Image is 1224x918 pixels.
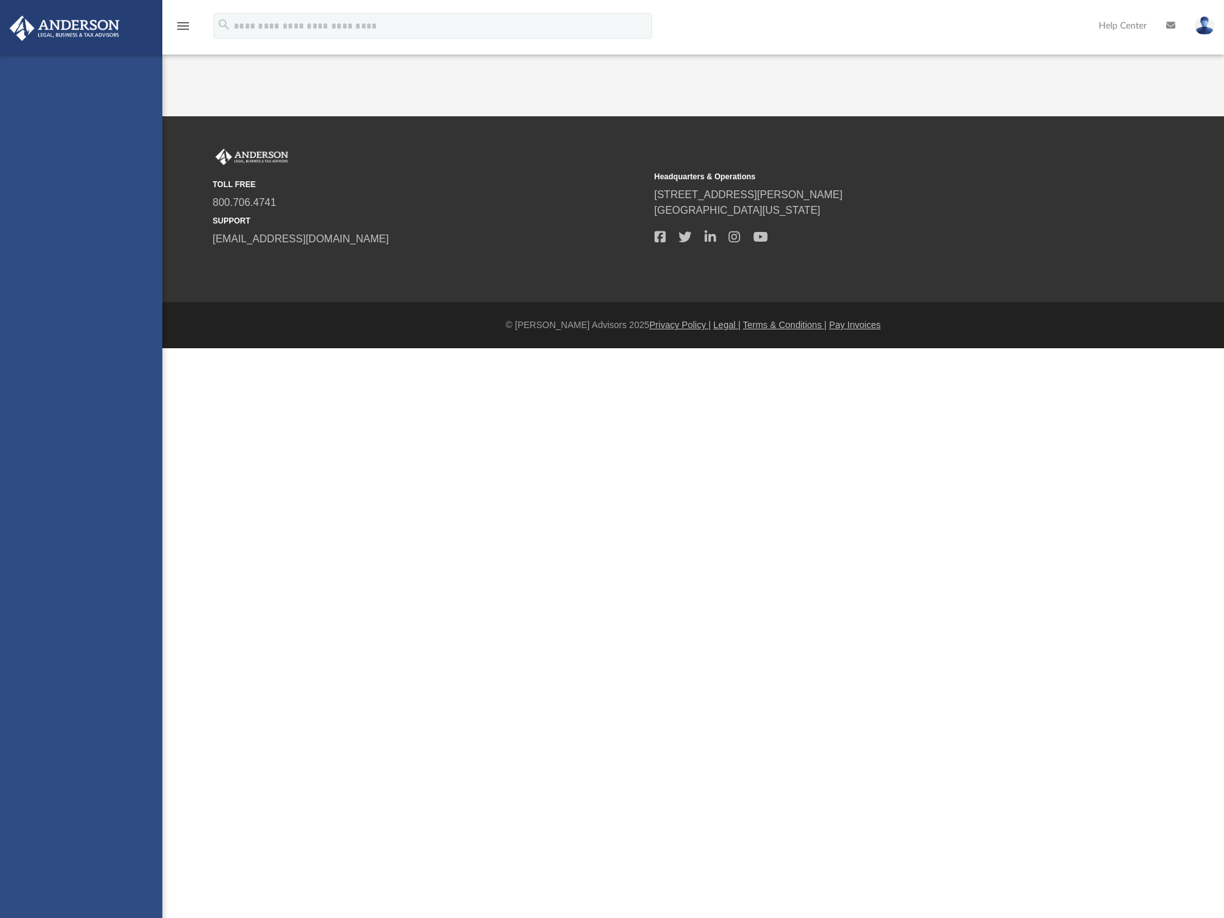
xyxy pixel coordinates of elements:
a: Terms & Conditions | [743,320,827,330]
small: Headquarters & Operations [655,171,1087,183]
i: search [217,18,231,32]
a: [EMAIL_ADDRESS][DOMAIN_NAME] [213,233,389,244]
div: © [PERSON_NAME] Advisors 2025 [162,318,1224,332]
a: Pay Invoices [829,320,881,330]
a: Legal | [714,320,741,330]
small: SUPPORT [213,215,645,227]
small: TOLL FREE [213,179,645,190]
a: [STREET_ADDRESS][PERSON_NAME] [655,189,843,200]
i: menu [175,18,191,34]
a: 800.706.4741 [213,197,277,208]
img: Anderson Advisors Platinum Portal [6,16,123,41]
img: User Pic [1195,16,1214,35]
a: Privacy Policy | [649,320,711,330]
img: Anderson Advisors Platinum Portal [213,149,291,166]
a: [GEOGRAPHIC_DATA][US_STATE] [655,205,821,216]
a: menu [175,25,191,34]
